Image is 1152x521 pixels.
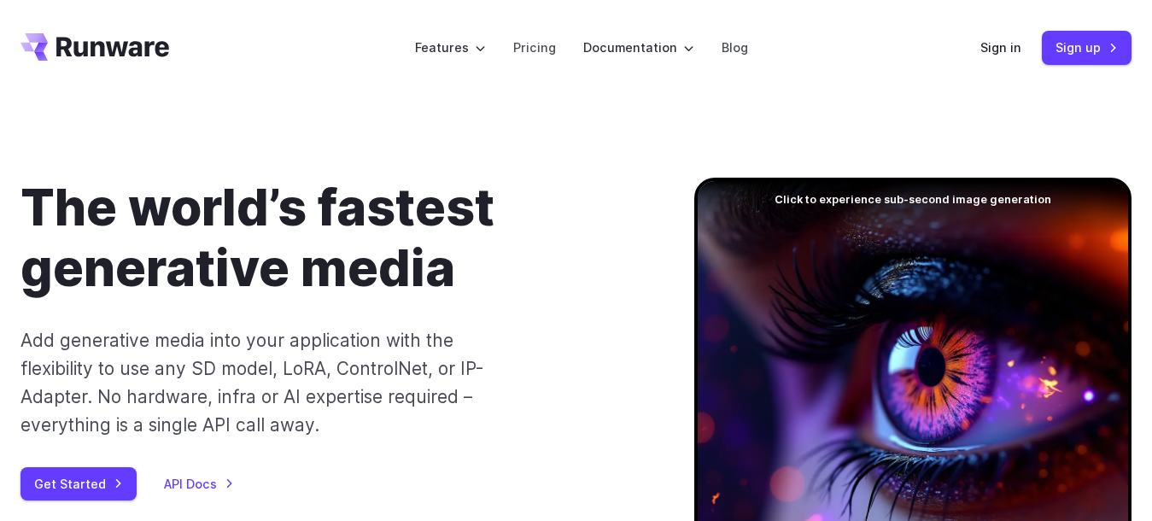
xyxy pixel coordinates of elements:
[722,38,748,57] a: Blog
[20,178,640,299] h1: The world’s fastest generative media
[20,467,137,501] a: Get Started
[583,38,694,57] label: Documentation
[1042,31,1132,64] a: Sign up
[164,474,234,494] a: API Docs
[20,326,516,440] p: Add generative media into your application with the flexibility to use any SD model, LoRA, Contro...
[513,38,556,57] a: Pricing
[415,38,486,57] label: Features
[20,33,169,61] a: Go to /
[980,38,1021,57] a: Sign in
